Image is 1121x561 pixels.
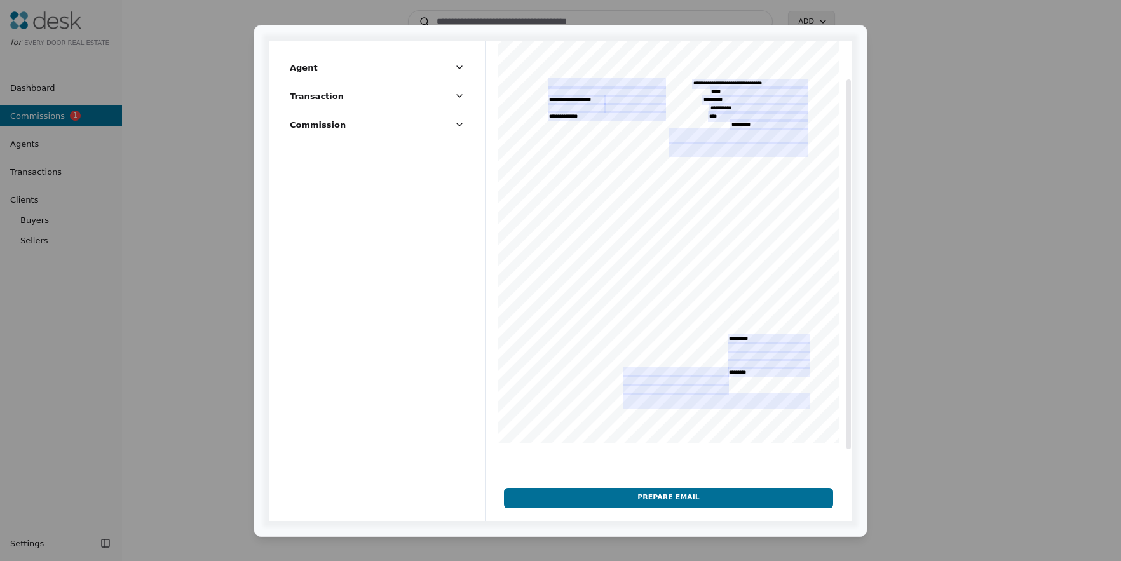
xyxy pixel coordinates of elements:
[290,61,318,74] span: Agent
[290,61,465,84] button: Agent
[290,90,465,113] button: Transaction
[290,118,465,142] button: Commission
[290,90,344,103] span: Transaction
[504,488,833,508] button: Prepare Email
[290,118,346,132] span: Commission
